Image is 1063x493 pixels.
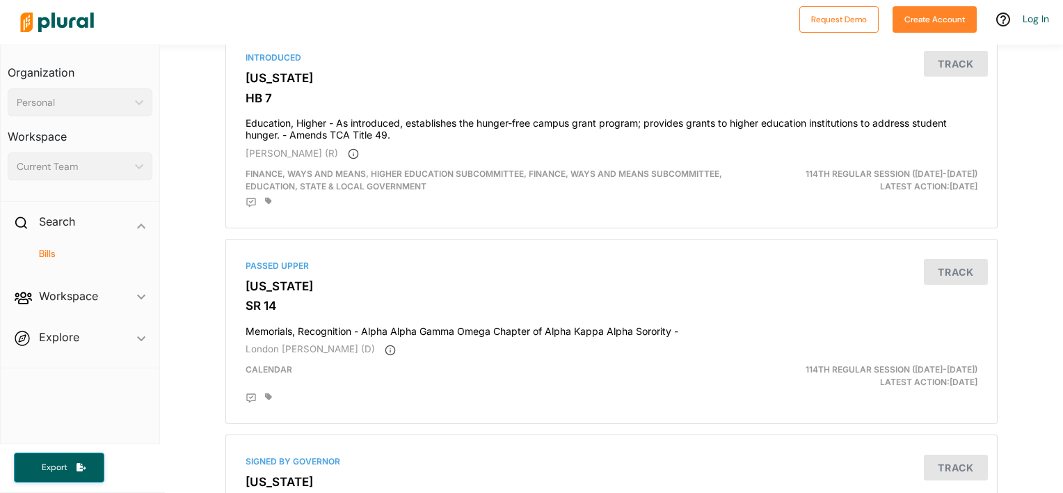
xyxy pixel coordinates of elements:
[737,363,988,389] div: Latest Action: [DATE]
[246,91,977,105] h3: HB 7
[246,475,977,489] h3: [US_STATE]
[246,111,977,141] h4: Education, Higher - As introduced, establishes the hunger-free campus grant program; provides gra...
[8,116,152,147] h3: Workspace
[893,6,977,33] button: Create Account
[246,148,338,159] span: [PERSON_NAME] (R)
[246,455,977,468] div: Signed by Governor
[246,71,977,85] h3: [US_STATE]
[737,168,988,193] div: Latest Action: [DATE]
[246,319,977,338] h4: Memorials, Recognition - Alpha Alpha Gamma Omega Chapter of Alpha Kappa Alpha Sorority -
[246,343,375,354] span: London [PERSON_NAME] (D)
[246,260,977,272] div: Passed Upper
[246,279,977,293] h3: [US_STATE]
[17,95,129,110] div: Personal
[924,455,988,480] button: Track
[246,364,292,375] span: Calendar
[893,11,977,26] a: Create Account
[265,393,272,401] div: Add tags
[924,51,988,77] button: Track
[246,197,257,208] div: Add Position Statement
[32,462,77,474] span: Export
[799,6,879,33] button: Request Demo
[806,169,977,179] span: 114th Regular Session ([DATE]-[DATE])
[265,197,272,205] div: Add tags
[799,11,879,26] a: Request Demo
[806,364,977,375] span: 114th Regular Session ([DATE]-[DATE])
[39,214,75,229] h2: Search
[246,52,977,64] div: Introduced
[22,247,145,260] a: Bills
[924,259,988,285] button: Track
[246,299,977,313] h3: SR 14
[14,453,104,483] button: Export
[246,393,257,404] div: Add Position Statement
[246,169,722,191] span: Finance, Ways and Means, Higher Education Subcommittee, Finance, Ways and Means Subcommittee, Edu...
[8,52,152,83] h3: Organization
[17,159,129,174] div: Current Team
[1023,13,1049,25] a: Log In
